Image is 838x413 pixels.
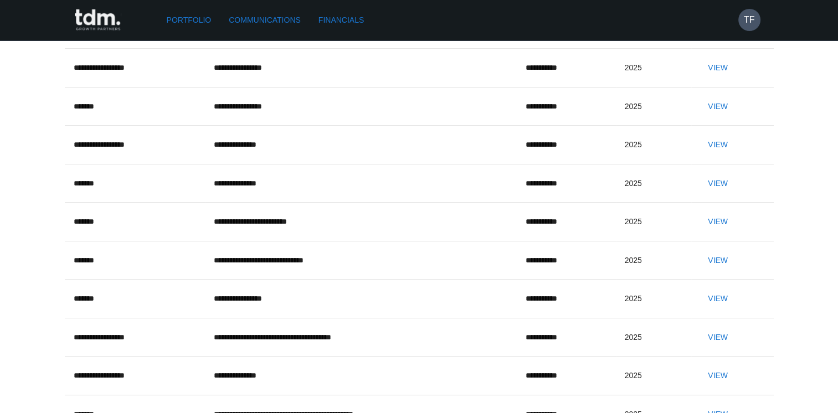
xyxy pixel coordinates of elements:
[616,241,692,280] td: 2025
[700,327,736,348] button: View
[616,164,692,203] td: 2025
[616,280,692,318] td: 2025
[744,13,755,27] h6: TF
[314,10,368,30] a: Financials
[616,87,692,126] td: 2025
[700,288,736,309] button: View
[616,318,692,357] td: 2025
[162,10,216,30] a: Portfolio
[616,357,692,395] td: 2025
[700,173,736,194] button: View
[738,9,760,31] button: TF
[224,10,305,30] a: Communications
[700,211,736,232] button: View
[616,49,692,87] td: 2025
[616,203,692,241] td: 2025
[700,96,736,117] button: View
[700,250,736,271] button: View
[616,126,692,164] td: 2025
[700,365,736,386] button: View
[700,135,736,155] button: View
[700,58,736,78] button: View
